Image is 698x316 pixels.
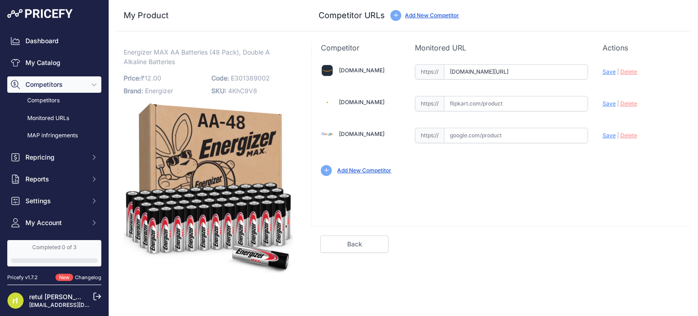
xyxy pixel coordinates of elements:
[337,167,391,174] a: Add New Competitor
[320,236,389,253] a: Back
[415,96,444,111] span: https://
[7,93,101,109] a: Competitors
[75,274,101,281] a: Changelog
[7,215,101,231] button: My Account
[415,42,588,53] p: Monitored URL
[7,76,101,93] button: Competitors
[211,87,226,95] span: SKU:
[124,9,293,22] h3: My Product
[603,68,616,75] span: Save
[617,132,619,139] span: |
[339,130,384,137] a: [DOMAIN_NAME]
[145,74,161,82] span: 12.00
[25,218,85,227] span: My Account
[124,87,143,95] span: Brand:
[620,68,637,75] span: Delete
[228,87,257,95] span: 4KhC9V8
[444,128,588,143] input: google.com/product
[211,74,229,82] span: Code:
[11,244,98,251] div: Completed 0 of 3
[415,64,444,80] span: https://
[7,9,73,18] img: Pricefy Logo
[617,100,619,107] span: |
[7,274,38,281] div: Pricefy v1.7.2
[603,100,616,107] span: Save
[231,74,270,82] span: E301389002
[620,132,637,139] span: Delete
[339,67,384,74] a: [DOMAIN_NAME]
[319,9,385,22] h3: Competitor URLs
[617,68,619,75] span: |
[444,64,588,80] input: amazon.com/product
[29,301,124,308] a: [EMAIL_ADDRESS][DOMAIN_NAME]
[7,33,101,302] nav: Sidebar
[7,128,101,144] a: MAP infringements
[7,55,101,71] a: My Catalog
[145,87,173,95] span: Energizer
[405,12,459,19] a: Add New Competitor
[321,42,400,53] p: Competitor
[7,110,101,126] a: Monitored URLs
[55,274,73,281] span: New
[444,96,588,111] input: flipkart.com/product
[29,293,97,301] a: retul [PERSON_NAME]
[415,128,444,143] span: https://
[620,100,637,107] span: Delete
[7,193,101,209] button: Settings
[25,196,85,206] span: Settings
[7,171,101,187] button: Reports
[124,74,141,82] span: Price:
[25,80,85,89] span: Competitors
[7,149,101,166] button: Repricing
[124,46,270,67] span: Energizer MAX AA Batteries (48 Pack), Double A Alkaline Batteries
[25,153,85,162] span: Repricing
[603,42,682,53] p: Actions
[25,175,85,184] span: Reports
[603,132,616,139] span: Save
[7,33,101,49] a: Dashboard
[339,99,384,105] a: [DOMAIN_NAME]
[7,240,101,266] a: Completed 0 of 3
[124,72,206,85] p: ₹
